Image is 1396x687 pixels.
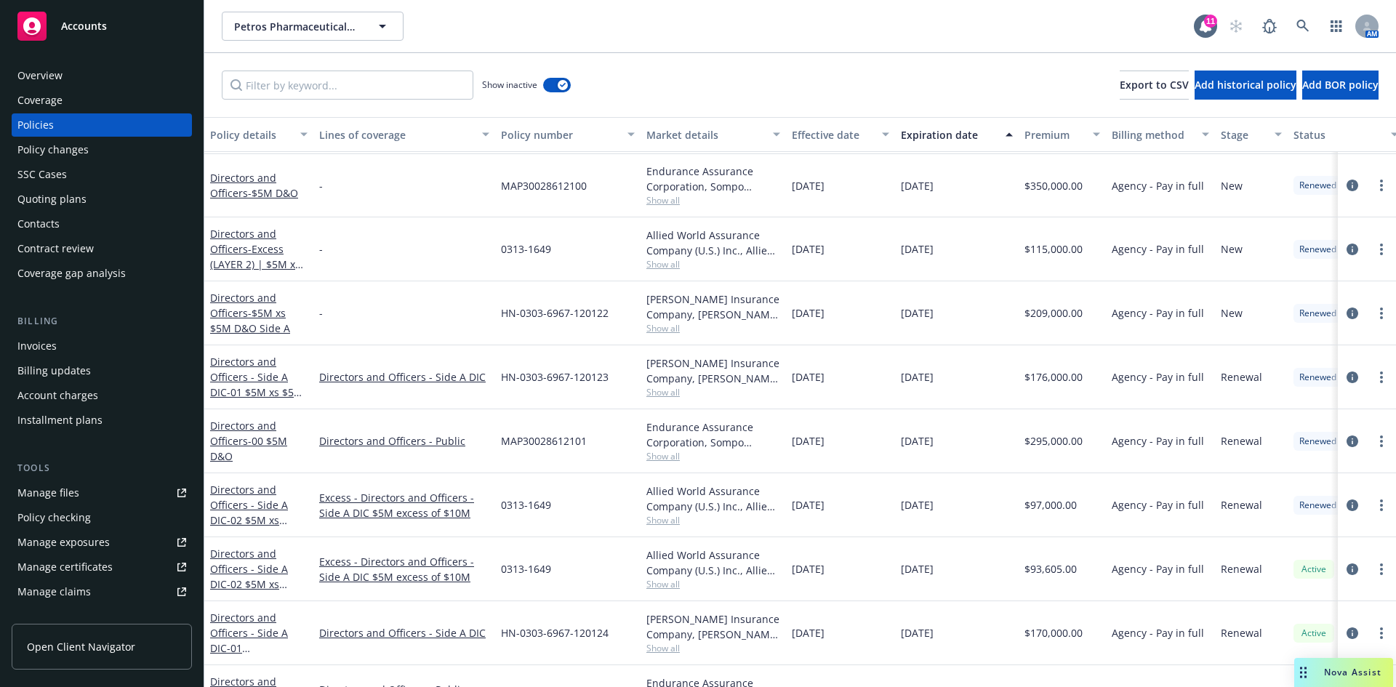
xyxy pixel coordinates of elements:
input: Filter by keyword... [222,71,473,100]
span: Show all [646,578,780,590]
a: Invoices [12,334,192,358]
span: [DATE] [792,433,825,449]
span: $209,000.00 [1024,305,1083,321]
a: Coverage gap analysis [12,262,192,285]
div: [PERSON_NAME] Insurance Company, [PERSON_NAME] Insurance Group [646,292,780,322]
span: Show all [646,514,780,526]
div: Lines of coverage [319,127,473,142]
span: [DATE] [792,497,825,513]
a: Directors and Officers [210,227,300,302]
span: MAP30028612101 [501,433,587,449]
a: circleInformation [1344,241,1361,258]
span: [DATE] [901,305,934,321]
span: - [319,305,323,321]
span: MAP30028612100 [501,178,587,193]
div: Contacts [17,212,60,236]
span: [DATE] [901,561,934,576]
div: Billing [12,314,192,329]
a: Policies [12,113,192,137]
span: $93,605.00 [1024,561,1077,576]
button: Petros Pharmaceuticals, Inc. [222,12,404,41]
div: Drag to move [1294,658,1312,687]
a: Report a Bug [1255,12,1284,41]
a: Directors and Officers [210,291,290,335]
a: Start snowing [1221,12,1251,41]
div: Stage [1221,127,1266,142]
a: Manage claims [12,580,192,603]
div: Effective date [792,127,873,142]
span: Agency - Pay in full [1112,561,1204,576]
a: more [1373,624,1390,642]
a: circleInformation [1344,561,1361,578]
div: Quoting plans [17,188,87,211]
div: Billing method [1112,127,1193,142]
div: Manage certificates [17,555,113,579]
button: Effective date [786,117,895,152]
span: Agency - Pay in full [1112,178,1204,193]
a: Directors and Officers - Public [319,433,489,449]
div: Manage exposures [17,531,110,554]
a: circleInformation [1344,177,1361,194]
span: Open Client Navigator [27,639,135,654]
span: Renewed [1299,179,1336,192]
a: more [1373,433,1390,450]
span: $97,000.00 [1024,497,1077,513]
a: Directors and Officers - Side A DIC [210,483,297,558]
span: Active [1299,627,1328,640]
span: Manage exposures [12,531,192,554]
a: Quoting plans [12,188,192,211]
button: Add BOR policy [1302,71,1379,100]
a: circleInformation [1344,369,1361,386]
span: [DATE] [792,561,825,576]
span: Show all [646,450,780,462]
span: Active [1299,563,1328,576]
a: more [1373,561,1390,578]
span: Renewed [1299,371,1336,384]
button: Premium [1019,117,1106,152]
span: [DATE] [901,178,934,193]
span: Nova Assist [1324,666,1381,678]
span: HN-0303-6967-120122 [501,305,609,321]
div: Policy number [501,127,619,142]
button: Nova Assist [1294,658,1393,687]
a: Directors and Officers - Side A DIC [210,355,303,414]
div: Contract review [17,237,94,260]
a: Directors and Officers - Side A DIC [319,625,489,640]
a: Contract review [12,237,192,260]
div: Account charges [17,384,98,407]
span: - [319,178,323,193]
button: Policy number [495,117,641,152]
a: Excess - Directors and Officers - Side A DIC $5M excess of $10M [319,554,489,584]
div: Allied World Assurance Company (U.S.) Inc., Allied World Assurance Company (AWAC) [646,228,780,258]
button: Expiration date [895,117,1019,152]
span: [DATE] [792,369,825,385]
span: - [319,241,323,257]
span: HN-0303-6967-120124 [501,625,609,640]
span: - 00 $5M D&O [210,434,287,463]
span: Show inactive [482,79,537,91]
a: Manage BORs [12,605,192,628]
a: circleInformation [1344,305,1361,322]
button: Market details [641,117,786,152]
span: - $5M xs $5M D&O Side A [210,306,290,335]
a: Manage certificates [12,555,192,579]
span: [DATE] [792,625,825,640]
span: Renewal [1221,625,1262,640]
span: Show all [646,322,780,334]
div: Overview [17,64,63,87]
div: Allied World Assurance Company (U.S.) Inc., Allied World Assurance Company (AWAC) [646,483,780,514]
span: Show all [646,386,780,398]
span: [DATE] [901,369,934,385]
div: Endurance Assurance Corporation, Sompo International [646,164,780,194]
a: Installment plans [12,409,192,432]
span: - 02 $5M xs $10M D&O Excess Side A [210,513,297,558]
div: Allied World Assurance Company (U.S.) Inc., Allied World Assurance Company (AWAC) [646,547,780,578]
span: Export to CSV [1120,78,1189,92]
span: 0313-1649 [501,561,551,576]
span: Show all [646,194,780,206]
a: Manage files [12,481,192,505]
div: Coverage gap analysis [17,262,126,285]
a: Coverage [12,89,192,112]
span: [DATE] [901,433,934,449]
a: circleInformation [1344,433,1361,450]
